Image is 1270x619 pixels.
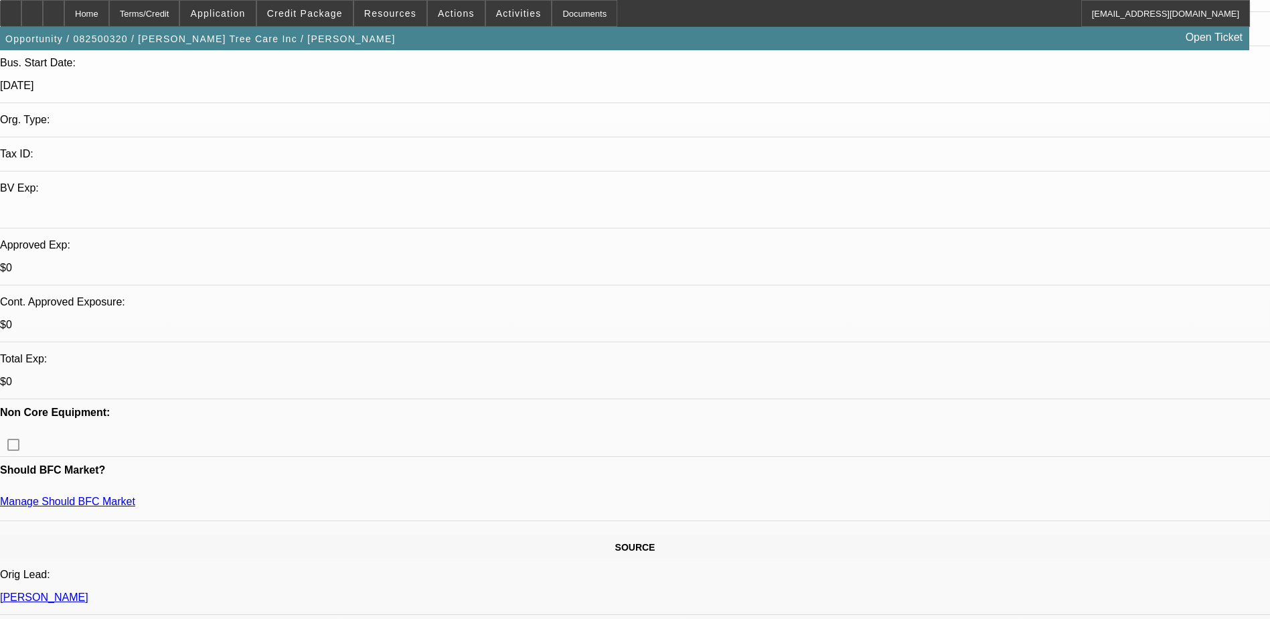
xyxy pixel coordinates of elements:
[190,8,245,19] span: Application
[428,1,485,26] button: Actions
[364,8,416,19] span: Resources
[180,1,255,26] button: Application
[486,1,552,26] button: Activities
[1180,26,1248,49] a: Open Ticket
[615,542,655,553] span: SOURCE
[438,8,475,19] span: Actions
[267,8,343,19] span: Credit Package
[5,33,396,44] span: Opportunity / 082500320 / [PERSON_NAME] Tree Care Inc / [PERSON_NAME]
[257,1,353,26] button: Credit Package
[496,8,542,19] span: Activities
[354,1,426,26] button: Resources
